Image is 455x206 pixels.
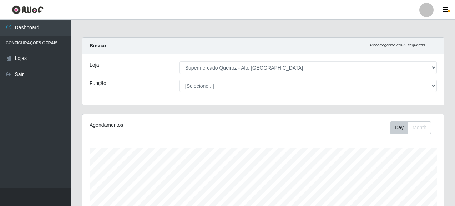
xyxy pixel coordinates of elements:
[90,80,106,87] label: Função
[390,121,431,134] div: First group
[390,121,408,134] button: Day
[370,43,428,47] i: Recarregando em 29 segundos...
[90,121,228,129] div: Agendamentos
[90,43,106,49] strong: Buscar
[390,121,437,134] div: Toolbar with button groups
[408,121,431,134] button: Month
[12,5,44,14] img: CoreUI Logo
[90,61,99,69] label: Loja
